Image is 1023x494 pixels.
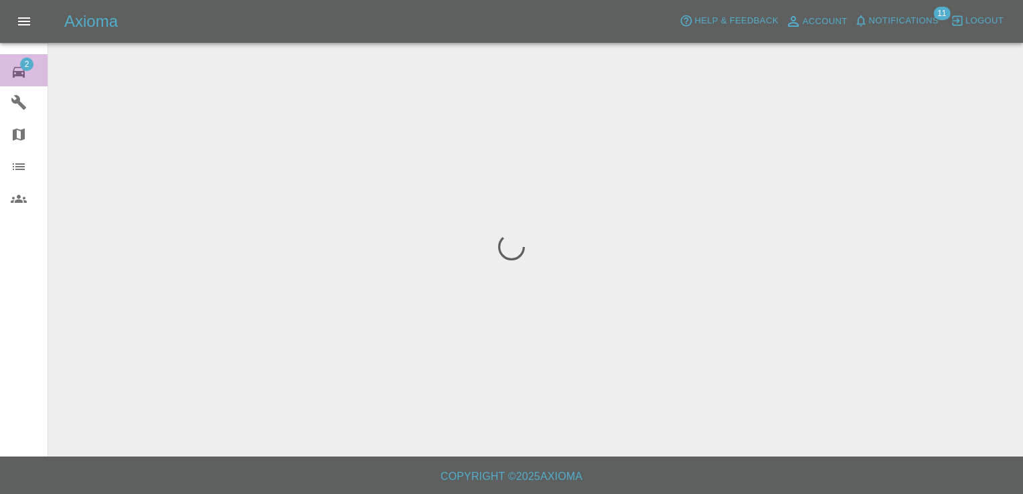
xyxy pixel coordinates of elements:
h6: Copyright © 2025 Axioma [11,467,1012,486]
a: Account [782,11,851,32]
span: Notifications [869,13,939,29]
span: Logout [965,13,1004,29]
span: 2 [20,58,33,71]
span: Help & Feedback [694,13,778,29]
button: Help & Feedback [676,11,781,31]
button: Open drawer [8,5,40,37]
button: Logout [947,11,1007,31]
h5: Axioma [64,11,118,32]
button: Notifications [851,11,942,31]
span: 11 [933,7,950,20]
span: Account [803,14,848,29]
